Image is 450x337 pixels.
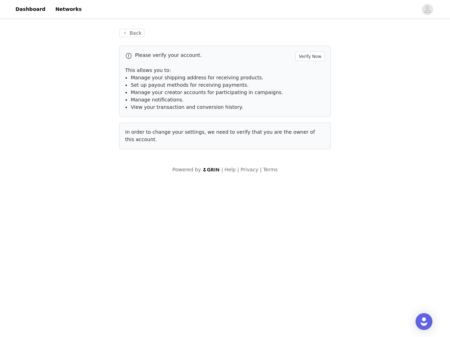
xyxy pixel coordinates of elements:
[225,167,236,172] a: Help
[125,129,315,142] span: In order to change your settings, we need to verify that you are the owner of this account.
[416,313,432,330] div: Open Intercom Messenger
[51,1,86,17] a: Networks
[202,167,220,172] img: logo
[11,1,50,17] a: Dashboard
[125,67,325,74] p: This allows you to:
[221,167,223,172] span: |
[172,167,201,172] span: Powered by
[263,167,277,172] a: Terms
[119,29,144,37] button: Back
[131,97,184,103] span: Manage notifications.
[240,167,258,172] a: Privacy
[237,167,239,172] span: |
[260,167,262,172] span: |
[135,52,292,59] p: Please verify your account.
[131,75,263,80] span: Manage your shipping address for receiving products.
[295,52,325,61] button: Verify Now
[131,82,249,88] span: Set up payout methods for receiving payments.
[131,90,283,95] span: Manage your creator accounts for participating in campaigns.
[131,104,243,110] span: View your transaction and conversion history.
[424,4,431,15] div: avatar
